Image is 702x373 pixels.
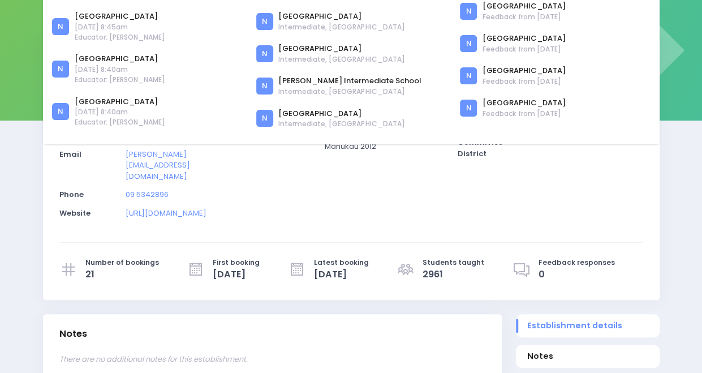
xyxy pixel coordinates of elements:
span: 21 [85,268,159,281]
span: Feedback responses [539,258,615,268]
span: Educator: [PERSON_NAME] [75,75,165,85]
p: There are no additional notes for this establishment. [59,354,485,365]
span: Feedback from [DATE] [483,109,566,119]
span: Notes [527,350,648,362]
a: 09 5342896 [126,189,169,200]
div: N [460,100,477,117]
span: Students taught [423,258,484,268]
a: [GEOGRAPHIC_DATA] [483,1,566,12]
span: Feedback from [DATE] [483,76,566,87]
div: N [256,13,273,30]
span: [DATE] [213,268,260,281]
strong: Phone [59,189,84,200]
a: [PERSON_NAME] Intermediate School [278,75,421,87]
div: N [460,35,477,52]
strong: Website [59,208,91,218]
span: Number of bookings [85,258,159,268]
div: N [460,67,477,84]
strong: Email [59,149,81,160]
a: [GEOGRAPHIC_DATA] [483,33,566,44]
a: [GEOGRAPHIC_DATA] [483,97,566,109]
span: Educator: [PERSON_NAME] [75,117,165,127]
span: 2961 [423,268,484,281]
span: Educator: [PERSON_NAME] [75,32,165,42]
a: [GEOGRAPHIC_DATA] [75,11,165,22]
span: Intermediate, [GEOGRAPHIC_DATA] [278,54,404,65]
span: Latest booking [314,258,369,268]
span: Feedback from [DATE] [483,12,566,22]
a: Establishment details [516,314,660,337]
a: Notes [516,345,660,368]
span: [DATE] 8:40am [75,107,165,117]
span: Intermediate, [GEOGRAPHIC_DATA] [278,22,404,32]
strong: Area Committee District [458,126,503,159]
a: [GEOGRAPHIC_DATA] [75,53,165,65]
span: Intermediate, [GEOGRAPHIC_DATA] [278,87,421,97]
a: [URL][DOMAIN_NAME] [126,208,206,218]
span: [DATE] 8:40am [75,65,165,75]
div: N [460,3,477,20]
div: N [256,78,273,95]
div: N [256,45,273,62]
span: Intermediate, [GEOGRAPHIC_DATA] [278,119,404,129]
a: [GEOGRAPHIC_DATA] [483,65,566,76]
span: [DATE] 8:45am [75,22,165,32]
div: N [52,61,69,78]
div: N [256,110,273,127]
a: [GEOGRAPHIC_DATA] [75,96,165,108]
h3: Notes [59,328,87,340]
span: [DATE] [314,268,369,281]
a: [GEOGRAPHIC_DATA] [278,11,404,22]
span: First booking [213,258,260,268]
a: [PERSON_NAME][EMAIL_ADDRESS][DOMAIN_NAME] [126,149,190,182]
span: 0 [539,268,615,281]
span: Establishment details [527,320,648,332]
a: [GEOGRAPHIC_DATA] [278,108,404,119]
a: [GEOGRAPHIC_DATA] [278,43,404,54]
span: Feedback from [DATE] [483,44,566,54]
div: N [52,103,69,120]
div: N [52,18,69,35]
